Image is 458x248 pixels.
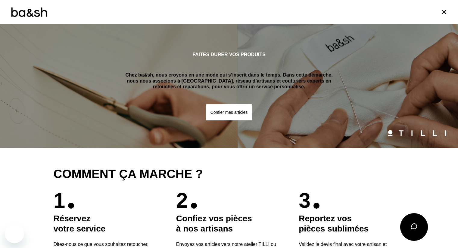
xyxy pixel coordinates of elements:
[299,190,310,211] p: 3
[123,72,335,89] p: Chez ba&sh, nous croyons en une mode qui s’inscrit dans le temps. Dans cette démarche, nous nous ...
[176,214,252,223] span: Confiez vos pièces
[299,224,369,233] span: pièces sublimées
[54,214,91,223] span: Réservez
[54,167,405,180] h2: Comment ça marche ?
[5,224,24,243] iframe: Bouton de lancement de la fenêtre de messagerie
[206,104,253,120] button: Confier mes articles
[54,190,65,211] p: 1
[11,7,48,18] img: Logo ba&sh by Tilli
[192,52,266,57] h1: Faites durer vos produits
[299,214,352,223] span: Reportez vos
[54,224,106,233] span: votre service
[176,224,233,233] span: à nos artisans
[176,190,188,211] p: 2
[388,130,446,136] img: Logo Tilli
